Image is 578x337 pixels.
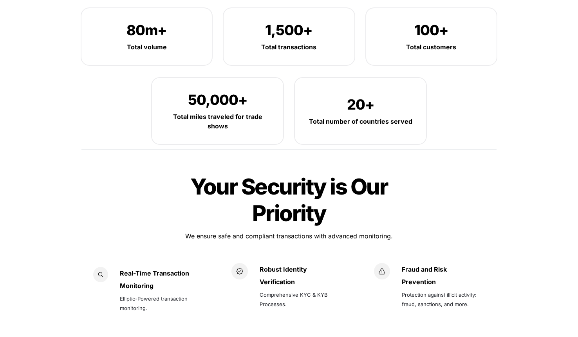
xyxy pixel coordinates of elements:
strong: Total volume [127,43,167,51]
span: Your Security is Our Priority [190,173,392,227]
span: Comprehensive KYC & KYB Processes. [260,292,329,307]
span: 20+ [347,96,374,113]
strong: Monitoring [120,282,154,290]
strong: Total customers [406,43,456,51]
span: Elliptic-Powered transaction monitoring. [120,296,189,311]
span: 100+ [414,22,448,39]
strong: Robust Identity [260,265,307,273]
strong: Total miles traveled for trade shows [173,113,264,130]
strong: Real-Time Transaction [120,269,189,277]
strong: Total transactions [261,43,316,51]
strong: Total number of countries served [309,117,412,125]
strong: Fraud and Risk [402,265,447,273]
span: Protection against illicit activity: fraud, sanctions, and more. [402,292,478,307]
span: 50,000+ [188,91,247,108]
span: 1,500+ [265,22,312,39]
strong: Verification [260,278,295,286]
span: 80m+ [126,22,167,39]
strong: Prevention [402,278,436,286]
span: We ensure safe and compliant transactions with advanced monitoring. [185,232,393,240]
